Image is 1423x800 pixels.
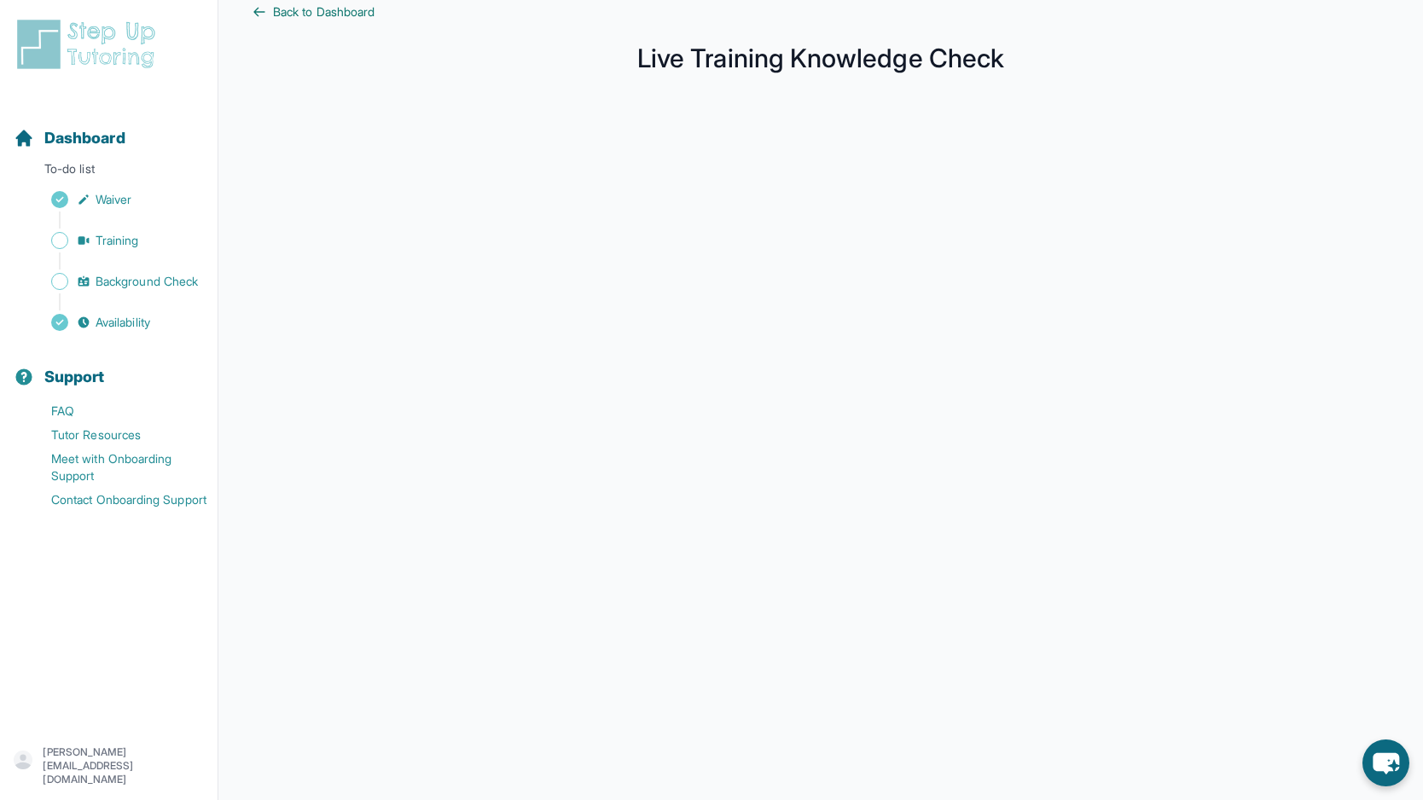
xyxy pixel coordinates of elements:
[14,17,166,72] img: logo
[14,229,218,252] a: Training
[14,188,218,212] a: Waiver
[44,365,105,389] span: Support
[7,338,211,396] button: Support
[7,160,211,184] p: To-do list
[96,232,139,249] span: Training
[14,423,218,447] a: Tutor Resources
[96,273,198,290] span: Background Check
[273,3,375,20] span: Back to Dashboard
[96,314,150,331] span: Availability
[14,310,218,334] a: Availability
[14,399,218,423] a: FAQ
[14,745,204,786] button: [PERSON_NAME][EMAIL_ADDRESS][DOMAIN_NAME]
[253,48,1389,68] h1: Live Training Knowledge Check
[253,3,1389,20] a: Back to Dashboard
[14,270,218,293] a: Background Check
[44,126,125,150] span: Dashboard
[96,191,131,208] span: Waiver
[43,745,204,786] p: [PERSON_NAME][EMAIL_ADDRESS][DOMAIN_NAME]
[14,126,125,150] a: Dashboard
[1362,739,1409,786] button: chat-button
[7,99,211,157] button: Dashboard
[14,447,218,488] a: Meet with Onboarding Support
[14,488,218,512] a: Contact Onboarding Support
